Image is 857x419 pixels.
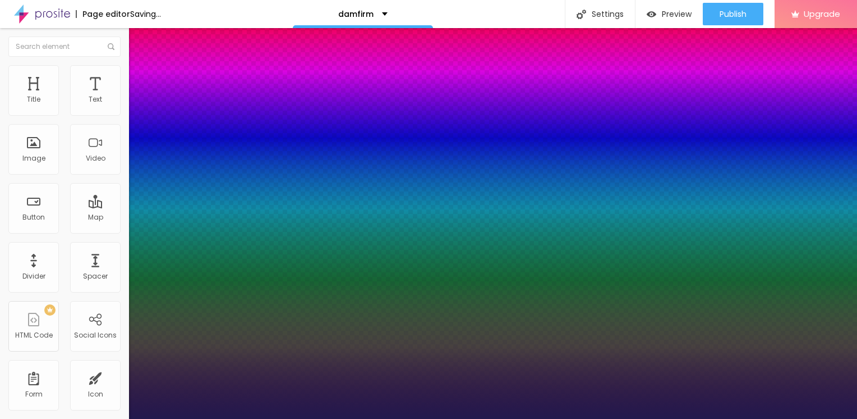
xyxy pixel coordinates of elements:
div: HTML Code [15,331,53,339]
div: Map [88,213,103,221]
button: Preview [635,3,703,25]
div: Page editor [76,10,130,18]
button: Publish [703,3,763,25]
div: Form [25,390,43,398]
div: Text [89,95,102,103]
div: Divider [22,272,45,280]
div: Spacer [83,272,108,280]
span: Upgrade [804,9,840,19]
img: Icone [577,10,586,19]
div: Image [22,154,45,162]
div: Video [86,154,105,162]
span: Preview [662,10,692,19]
div: Title [27,95,40,103]
input: Search element [8,37,121,57]
div: Saving... [130,10,161,18]
img: Icone [108,43,114,50]
p: damfirm [338,10,374,18]
div: Social Icons [74,331,117,339]
div: Icon [88,390,103,398]
img: view-1.svg [647,10,656,19]
div: Button [22,213,45,221]
span: Publish [720,10,747,19]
